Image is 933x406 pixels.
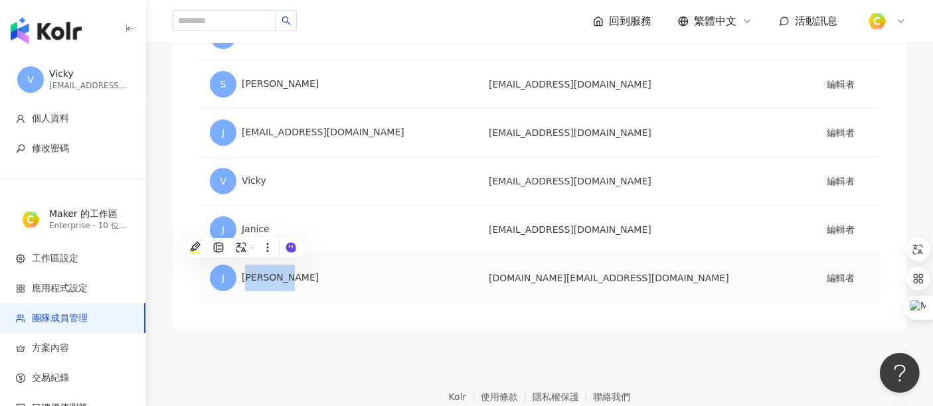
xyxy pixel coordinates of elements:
img: %E6%96%B9%E5%BD%A2%E7%B4%94.png [18,207,43,232]
span: 工作區設定 [32,252,78,265]
span: J [222,125,224,140]
span: dollar [16,373,25,383]
span: 交易紀錄 [32,372,69,385]
a: 聯絡我們 [593,391,630,402]
div: Vicky [210,168,467,194]
span: 活動訊息 [795,15,837,27]
a: 使用條款 [481,391,533,402]
td: [EMAIL_ADDRESS][DOMAIN_NAME] [478,206,816,254]
td: 編輯者 [816,60,880,109]
span: 個人資料 [32,112,69,125]
span: V [27,72,34,87]
div: [PERSON_NAME] [210,265,467,291]
img: logo [11,17,82,44]
span: 方案內容 [32,342,69,355]
span: appstore [16,284,25,293]
div: Vicky [49,68,129,81]
div: Enterprise - 10 位成員 [49,220,129,232]
span: key [16,144,25,153]
td: 編輯者 [816,206,880,254]
td: [DOMAIN_NAME][EMAIL_ADDRESS][DOMAIN_NAME] [478,254,816,303]
td: 編輯者 [816,109,880,157]
span: 修改密碼 [32,142,69,155]
a: 回到服務 [593,14,651,29]
td: 編輯者 [816,157,880,206]
a: 隱私權保護 [533,391,594,402]
div: Janice [210,216,467,243]
span: S [220,77,226,92]
span: 回到服務 [609,14,651,29]
td: [EMAIL_ADDRESS][DOMAIN_NAME] [478,60,816,109]
a: Kolr [449,391,481,402]
iframe: Help Scout Beacon - Open [880,353,920,393]
span: 團隊成員管理 [32,312,88,325]
td: [EMAIL_ADDRESS][DOMAIN_NAME] [478,157,816,206]
span: user [16,114,25,123]
div: [PERSON_NAME] [210,71,467,98]
span: J [222,222,224,237]
img: %E6%96%B9%E5%BD%A2%E7%B4%94.png [865,9,890,34]
span: V [220,174,226,188]
div: Maker 的工作區 [49,208,129,221]
span: J [222,271,224,285]
div: [EMAIL_ADDRESS][DOMAIN_NAME] [49,80,129,92]
span: search [282,16,291,25]
span: 繁體中文 [694,14,736,29]
div: [EMAIL_ADDRESS][DOMAIN_NAME] [210,119,467,146]
td: [EMAIL_ADDRESS][DOMAIN_NAME] [478,109,816,157]
span: 應用程式設定 [32,282,88,295]
td: 編輯者 [816,254,880,303]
